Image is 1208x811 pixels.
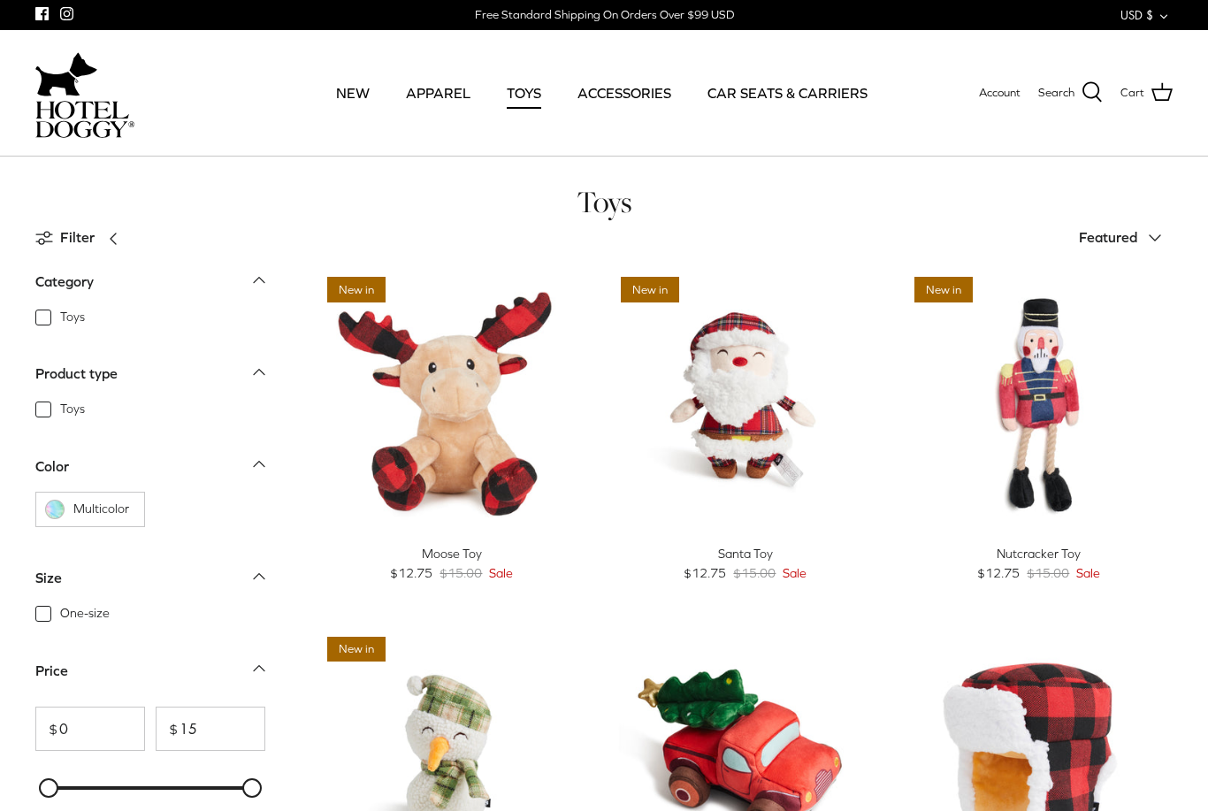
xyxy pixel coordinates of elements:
span: $12.75 [977,563,1020,583]
a: TOYS [491,63,557,123]
a: Moose Toy [318,268,585,535]
span: $12.75 [390,563,432,583]
span: Sale [783,563,807,583]
a: Facebook [35,7,49,20]
span: Toys [60,309,85,326]
a: CAR SEATS & CARRIERS [692,63,883,123]
span: Search [1038,84,1074,103]
img: dog-icon.svg [35,48,97,101]
img: hoteldoggycom [35,101,134,138]
a: Filter [35,217,130,259]
span: Toys [60,401,85,418]
a: Instagram [60,7,73,20]
a: ACCESSORIES [562,63,687,123]
input: To [156,707,265,751]
span: Account [979,86,1021,99]
span: $ [157,722,178,736]
span: Sale [1076,563,1100,583]
span: $15.00 [1027,563,1069,583]
div: Color [35,455,69,478]
a: Cart [1120,81,1173,104]
span: Cart [1120,84,1144,103]
div: Free Standard Shipping On Orders Over $99 USD [475,7,734,23]
div: Product type [35,363,118,386]
a: Product type [35,360,265,400]
a: Free Standard Shipping On Orders Over $99 USD [475,2,734,28]
span: 15% off [621,637,684,662]
a: Santa Toy $12.75 $15.00 Sale [612,544,879,584]
span: Filter [60,226,95,249]
span: New in [327,637,386,662]
div: Price [35,660,68,683]
div: Category [35,271,94,294]
span: Multicolor [73,501,135,518]
a: Size [35,564,265,604]
a: Category [35,268,265,308]
span: $ [36,722,57,736]
div: Nutcracker Toy [906,544,1173,563]
div: Primary navigation [263,63,940,123]
span: One-size [60,605,110,623]
div: Santa Toy [612,544,879,563]
input: From [35,707,145,751]
span: Featured [1079,229,1137,245]
span: $12.75 [684,563,726,583]
div: Moose Toy [318,544,585,563]
div: Size [35,567,62,590]
span: $15.00 [733,563,776,583]
span: New in [621,277,679,302]
span: Sale [489,563,513,583]
a: Account [979,84,1021,103]
a: APPAREL [390,63,486,123]
a: Santa Toy [612,268,879,535]
a: Moose Toy $12.75 $15.00 Sale [318,544,585,584]
a: Nutcracker Toy [906,268,1173,535]
a: hoteldoggycom [35,48,134,138]
span: $15.00 [440,563,482,583]
span: New in [914,277,973,302]
a: Price [35,656,265,696]
span: 15% off [914,637,977,662]
span: New in [327,277,386,302]
a: Nutcracker Toy $12.75 $15.00 Sale [906,544,1173,584]
a: Search [1038,81,1103,104]
a: NEW [320,63,386,123]
a: Color [35,452,265,492]
button: Featured [1079,218,1173,257]
h1: Toys [35,183,1173,221]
